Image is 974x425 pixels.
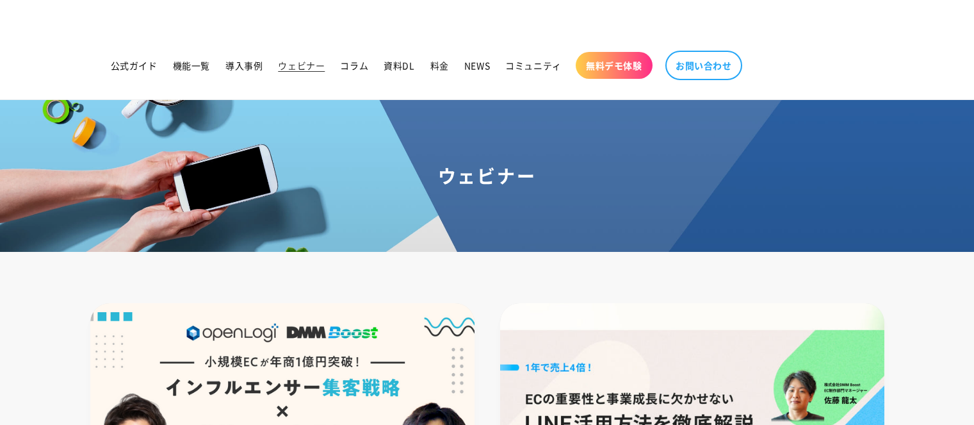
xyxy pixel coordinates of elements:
a: 資料DL [376,52,422,79]
a: コラム [332,52,376,79]
span: 公式ガイド [111,60,158,71]
span: コミュニティ [505,60,562,71]
span: ウェビナー [278,60,325,71]
span: 無料デモ体験 [586,60,642,71]
a: ウェビナー [270,52,332,79]
span: 料金 [430,60,449,71]
span: 資料DL [384,60,414,71]
h1: ウェビナー [15,164,959,187]
span: 機能一覧 [173,60,210,71]
a: 無料デモ体験 [576,52,653,79]
span: お問い合わせ [676,60,732,71]
a: NEWS [457,52,498,79]
span: コラム [340,60,368,71]
a: お問い合わせ [665,51,742,80]
a: 料金 [423,52,457,79]
a: 公式ガイド [103,52,165,79]
a: 導入事例 [218,52,270,79]
a: 機能一覧 [165,52,218,79]
span: 導入事例 [225,60,263,71]
span: NEWS [464,60,490,71]
a: コミュニティ [498,52,569,79]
